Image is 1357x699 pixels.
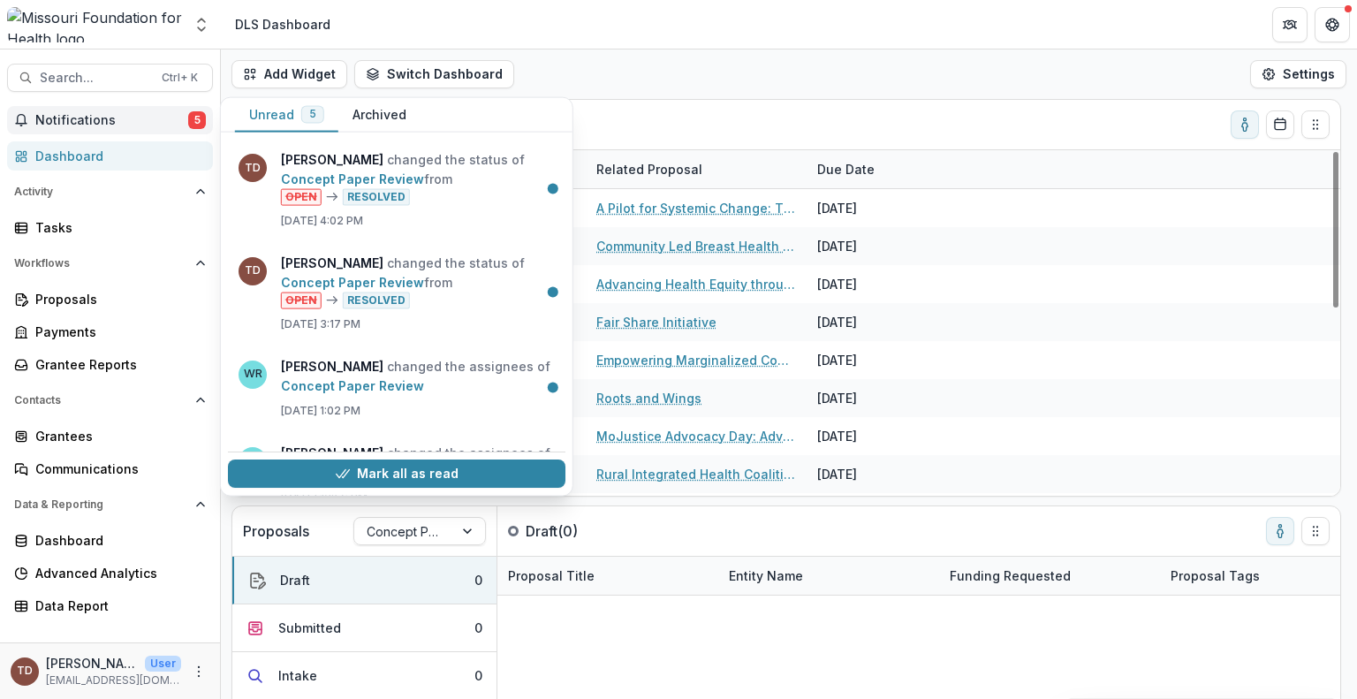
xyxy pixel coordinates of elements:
span: Workflows [14,257,188,270]
a: Rural Integrated Health Coalition: Advancing Health Equity in [GEOGRAPHIC_DATA][US_STATE] [596,465,796,483]
a: A Pilot for Systemic Change: The Southeast [US_STATE] Poverty Task Force [596,199,796,217]
div: Proposal Tags [1160,566,1270,585]
a: Payments [7,317,213,346]
div: [DATE] [807,379,939,417]
div: [DATE] [807,189,939,227]
div: [DATE] [807,303,939,341]
div: Ctrl + K [158,68,201,87]
div: Proposal Title [497,557,718,595]
div: Due Date [807,150,939,188]
div: [DATE] [807,341,939,379]
div: Payments [35,323,199,341]
div: Proposal Title [497,566,605,585]
div: Ty Dowdy [17,665,33,677]
a: MoJustice Advocacy Day: Advancing Health and Justice Equity in [US_STATE] for Formerly and Curren... [596,427,796,445]
a: Dashboard [7,141,213,171]
nav: breadcrumb [228,11,337,37]
div: Entity Name [718,557,939,595]
div: Grantees [35,427,199,445]
p: changed the status of from [281,150,555,206]
button: Submitted0 [232,604,497,652]
img: Missouri Foundation for Health logo [7,7,182,42]
div: 0 [474,571,482,589]
button: Search... [7,64,213,92]
a: Grantees [7,422,213,451]
div: Data Report [35,596,199,615]
a: Roots and Wings [596,389,701,407]
button: Open Activity [7,178,213,206]
a: Data Report [7,591,213,620]
div: 0 [474,619,482,637]
div: Communications [35,460,199,478]
p: Draft ( 0 ) [526,520,658,542]
div: [DATE] [807,227,939,265]
button: Open Workflows [7,249,213,277]
button: Drag [1301,517,1330,545]
span: Notifications [35,113,188,128]
a: Advancing Health Equity through Telehealth: A Landscape Assessment and Feasibility Study in Rural... [596,275,796,293]
a: Fair Share Initiative [596,313,716,331]
div: Related Proposal [586,160,713,179]
div: Submitted [278,619,341,637]
p: Proposals [243,520,309,542]
div: Dashboard [35,147,199,165]
a: Concept Paper Review [281,377,424,392]
button: More [188,661,209,682]
a: Dashboard [7,526,213,555]
a: Grantee Reports [7,350,213,379]
div: [DATE] [807,455,939,493]
a: Empowering Marginalized Community Members & Creating Community Solutions [596,351,796,369]
a: Communications [7,454,213,483]
a: Community Led Breast Health Regional Hubs for Sustained System Change [596,237,796,255]
div: Related Proposal [586,150,807,188]
p: User [145,656,181,672]
div: Grantee Reports [35,355,199,374]
div: Draft [280,571,310,589]
a: Proposals [7,285,213,314]
button: Partners [1272,7,1308,42]
p: [EMAIL_ADDRESS][DOMAIN_NAME] [46,672,181,688]
a: Concept Paper Review [281,171,424,186]
button: Notifications5 [7,106,213,134]
button: Archived [338,98,421,133]
button: Draft0 [232,557,497,604]
button: toggle-assigned-to-me [1266,517,1294,545]
p: [PERSON_NAME] [46,654,138,672]
div: 0 [474,666,482,685]
div: Funding Requested [939,557,1160,595]
div: DLS Dashboard [235,15,330,34]
button: Settings [1250,60,1346,88]
button: Unread [235,98,338,133]
button: toggle-assigned-to-me [1231,110,1259,139]
div: Proposals [35,290,199,308]
span: 5 [309,108,316,120]
a: Concept Paper Review [281,274,424,289]
button: Open entity switcher [189,7,214,42]
span: 5 [188,111,206,129]
span: Search... [40,71,151,86]
button: Add Widget [231,60,347,88]
div: [DATE] [807,265,939,303]
button: Switch Dashboard [354,60,514,88]
div: Dashboard [35,531,199,550]
button: Open Contacts [7,386,213,414]
button: Drag [1301,110,1330,139]
div: Advanced Analytics [35,564,199,582]
span: Contacts [14,394,188,406]
span: Data & Reporting [14,498,188,511]
p: changed the assignees of [281,356,555,395]
a: Advanced Analytics [7,558,213,588]
div: [DATE] [807,417,939,455]
p: changed the assignees of [281,443,555,482]
div: Funding Requested [939,566,1081,585]
div: Due Date [807,160,885,179]
div: Tasks [35,218,199,237]
button: Calendar [1266,110,1294,139]
button: Mark all as read [228,460,565,489]
a: Tasks [7,213,213,242]
button: Open Data & Reporting [7,490,213,519]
